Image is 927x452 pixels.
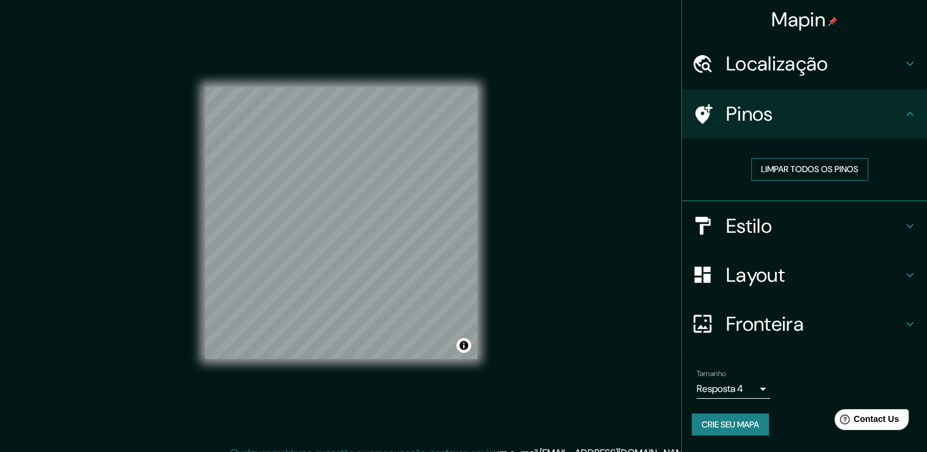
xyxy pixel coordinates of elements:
[682,202,927,250] div: Estilo
[818,404,914,439] iframe: Help widget launcher
[726,263,902,287] h4: Layout
[682,250,927,299] div: Layout
[726,51,902,76] h4: Localização
[682,39,927,88] div: Localização
[682,89,927,138] div: Pinos
[771,7,825,32] font: Mapin
[456,338,471,353] button: Alternar atribuição
[697,368,726,379] label: Tamanho
[828,17,838,26] img: pin-icon.png
[726,312,902,336] h4: Fronteira
[692,413,769,436] button: Crie seu mapa
[702,417,759,432] font: Crie seu mapa
[205,87,477,359] canvas: Mapa
[726,214,902,238] h4: Estilo
[697,379,770,399] div: Resposta 4
[751,158,868,181] button: Limpar todos os pinos
[761,162,858,177] font: Limpar todos os pinos
[726,102,902,126] h4: Pinos
[682,299,927,348] div: Fronteira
